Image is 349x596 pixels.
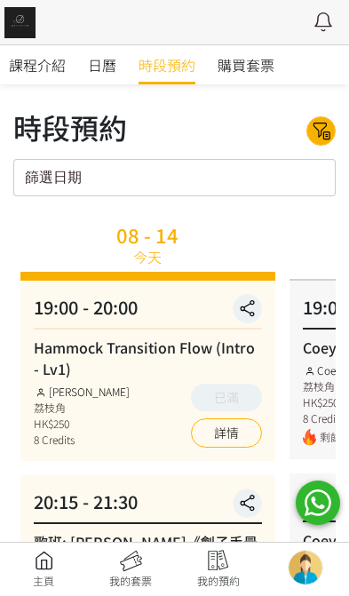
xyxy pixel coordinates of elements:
[9,45,66,84] a: 課程介紹
[34,384,130,400] div: [PERSON_NAME]
[13,159,336,196] input: 篩選日期
[218,54,274,75] span: 購買套票
[116,225,178,244] div: 08 - 14
[34,531,262,595] div: 歌班: [PERSON_NAME]《劊子手最後一夜》by [PERSON_NAME] & [PERSON_NAME]
[34,337,262,379] div: Hammock Transition Flow (Intro - Lv1)
[88,45,116,84] a: 日曆
[191,418,262,448] a: 詳情
[303,429,316,446] img: fire.png
[34,400,130,416] div: 荔枝角
[191,384,262,411] button: 已滿
[139,45,195,84] a: 時段預約
[139,54,195,75] span: 時段預約
[34,416,130,432] div: HK$250
[9,54,66,75] span: 課程介紹
[218,45,274,84] a: 購買套票
[133,246,162,267] div: 今天
[13,106,127,148] div: 時段預約
[34,294,262,330] div: 19:00 - 20:00
[88,54,116,75] span: 日曆
[34,489,262,524] div: 20:15 - 21:30
[34,432,130,448] div: 8 Credits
